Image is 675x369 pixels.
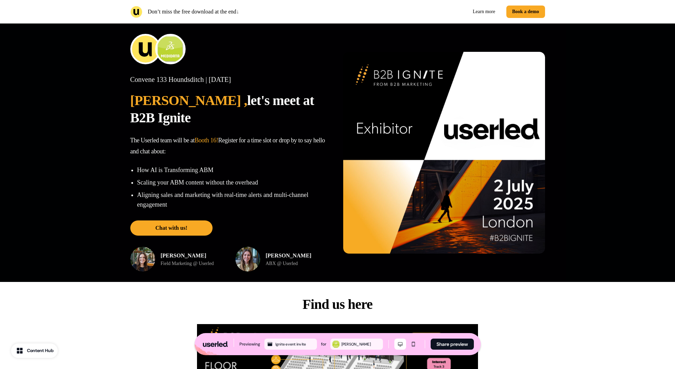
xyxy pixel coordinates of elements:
[130,220,213,236] button: Chat with us!
[275,341,316,347] div: Ignite event invite
[236,9,239,15] span: ↓
[195,137,218,144] span: Booth 16!
[130,92,332,126] p: let's meet at B2B Ignite
[407,339,419,350] button: Mobile mode
[161,260,214,267] p: Field Marketing @ Userled
[137,178,332,187] p: Scaling your ABM content without the overhead
[130,135,332,157] p: The Userled team will be at Register for a time slot or drop by to say hello and chat about:
[148,8,239,16] p: Don’t miss the free download at the end
[431,339,474,350] button: Share preview
[130,75,332,84] p: Convene 133 Houndsditch | [DATE]
[137,190,332,209] p: Aligning sales and marketing with real-time alerts and multi-channel engagement
[467,6,501,18] a: Learn more
[161,252,214,260] p: [PERSON_NAME]
[11,343,58,358] button: Content Hub
[27,347,54,354] div: Content Hub
[130,93,247,108] span: [PERSON_NAME] ,
[506,6,545,18] button: Book a demo
[302,296,373,313] p: Find us here
[321,341,326,348] div: for
[266,260,311,267] p: ABX @ Userled
[341,341,382,347] div: [PERSON_NAME]
[266,252,311,260] p: [PERSON_NAME]
[240,341,260,348] div: Previewing
[394,339,406,350] button: Desktop mode
[137,165,332,175] p: How AI is Transforming ABM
